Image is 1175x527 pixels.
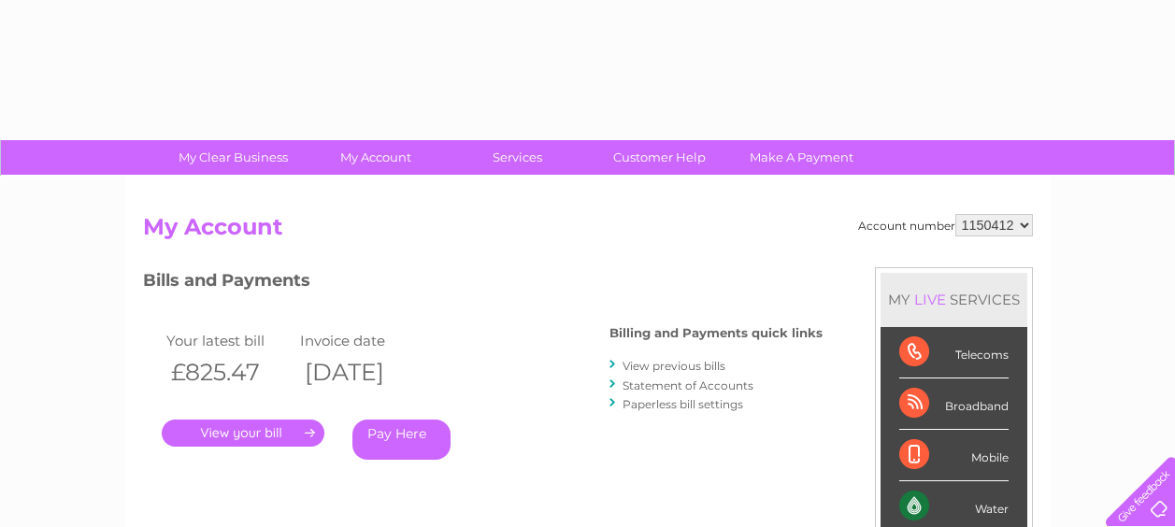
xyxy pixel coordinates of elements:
a: View previous bills [623,359,725,373]
div: Broadband [899,378,1009,430]
a: Customer Help [582,140,737,175]
div: LIVE [910,291,950,308]
div: MY SERVICES [881,273,1027,326]
td: Your latest bill [162,328,296,353]
th: [DATE] [295,353,430,392]
a: My Account [298,140,452,175]
h4: Billing and Payments quick links [609,326,823,340]
h3: Bills and Payments [143,267,823,300]
td: Invoice date [295,328,430,353]
div: Telecoms [899,327,1009,378]
a: Statement of Accounts [623,378,753,392]
a: . [162,420,324,447]
div: Mobile [899,430,1009,481]
a: My Clear Business [156,140,310,175]
h2: My Account [143,214,1033,249]
div: Account number [858,214,1033,236]
th: £825.47 [162,353,296,392]
a: Services [440,140,595,175]
a: Make A Payment [724,140,879,175]
a: Pay Here [352,420,451,460]
a: Paperless bill settings [623,397,743,411]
